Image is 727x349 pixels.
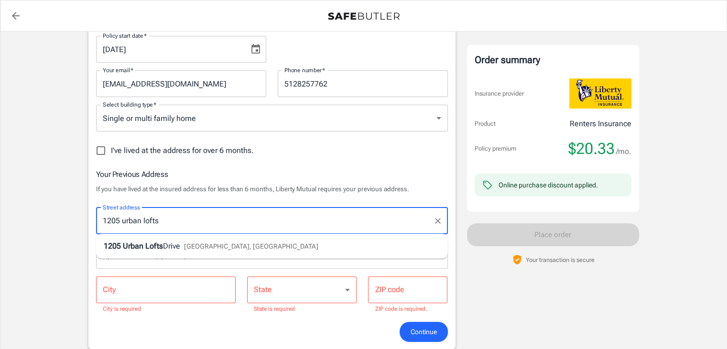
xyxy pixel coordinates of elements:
p: City is required [103,305,229,314]
span: /mo. [616,145,631,158]
label: Your email [103,66,133,74]
div: Online purchase discount applied. [499,180,598,190]
p: Policy premium [475,144,516,153]
p: If you have lived at the insured address for less than 6 months, Liberty Mutual requires your pre... [96,184,448,194]
span: [GEOGRAPHIC_DATA], [GEOGRAPHIC_DATA] [184,242,318,250]
span: Urban Lofts [123,241,163,251]
button: Continue [400,322,448,342]
div: Order summary [475,53,631,67]
button: Choose date, selected date is Aug 17, 2025 [246,40,265,59]
label: Policy start date [103,32,147,40]
img: Back to quotes [328,12,400,20]
h6: Your Previous Address [96,168,448,180]
span: Continue [411,326,437,338]
label: Street address [103,203,140,211]
span: 1205 [104,241,121,251]
input: Enter email [96,70,266,97]
p: Product [475,119,496,129]
label: Select building type [103,100,156,109]
input: Enter number [278,70,448,97]
span: I've lived at the address for over 6 months. [111,145,254,156]
span: Drive [163,241,180,251]
label: Phone number [284,66,325,74]
span: $20.33 [568,139,615,158]
p: ZIP code is required. [375,305,441,314]
input: MM/DD/YYYY [96,36,242,63]
p: Your transaction is secure [526,255,595,264]
p: State is required [254,305,350,314]
div: Single or multi family home [96,105,448,131]
button: Clear [431,214,445,228]
p: Insurance provider [475,89,524,98]
a: back to quotes [6,6,25,25]
img: Liberty Mutual [569,78,631,109]
p: Renters Insurance [570,118,631,130]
